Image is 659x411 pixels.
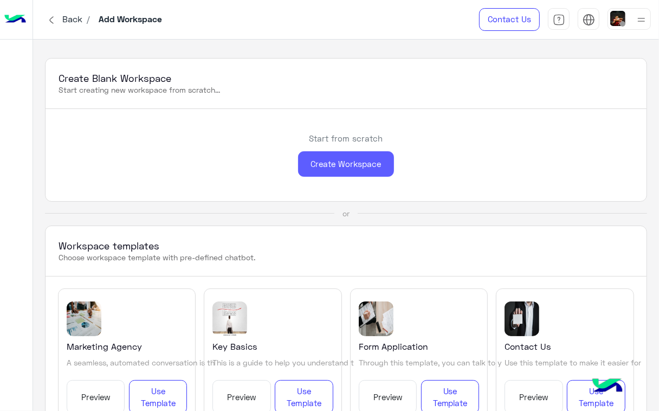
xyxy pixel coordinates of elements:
[4,8,26,31] img: Logo
[59,239,633,252] h3: Workspace templates
[359,340,428,353] h5: Form Application
[548,8,570,31] a: tab
[59,252,633,263] p: Choose workspace template with pre-defined chatbot.
[99,12,162,27] p: Add Workspace
[505,301,539,336] img: template image
[59,72,633,85] h3: Create Blank Workspace
[59,85,633,95] p: Start creating new workspace from scratch...
[67,340,142,353] h5: Marketing Agency
[610,11,625,26] img: userImage
[212,340,257,353] h5: Key Basics
[505,340,551,353] h5: Contact Us
[67,357,215,368] p: A seamless, automated conversation is th
[212,301,247,336] img: template image
[635,13,648,27] img: profile
[298,151,394,177] div: Create Workspace
[343,208,350,219] div: or
[553,14,565,26] img: tab
[479,8,540,31] a: Contact Us
[359,357,502,368] p: Through this template, you can talk to y
[589,368,626,406] img: hulul-logo.png
[583,14,595,26] img: tab
[212,357,354,368] p: This is a guide to help you understand t
[58,14,86,24] span: Back
[359,301,393,336] img: template image
[67,301,101,336] img: template image
[86,14,91,24] span: /
[45,14,58,27] img: chervon
[505,357,641,368] p: Use this template to make it easier for
[309,133,383,143] h6: Start from scratch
